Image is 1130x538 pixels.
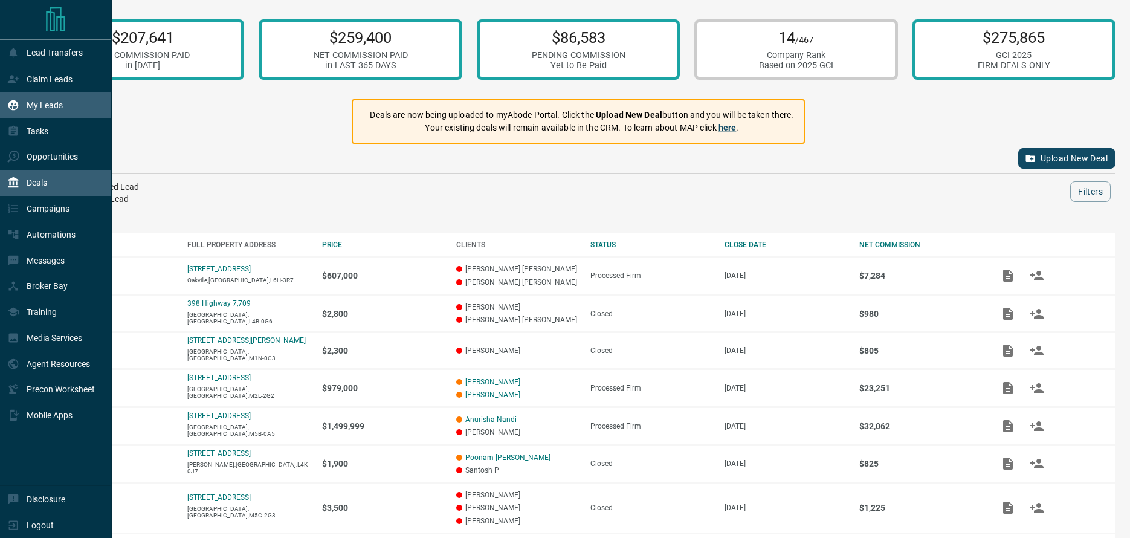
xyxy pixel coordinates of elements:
[590,422,712,430] div: Processed Firm
[187,241,309,249] div: FULL PROPERTY ADDRESS
[993,271,1022,279] span: Add / View Documents
[759,28,833,47] p: 14
[590,346,712,355] div: Closed
[859,241,981,249] div: NET COMMISSION
[95,60,190,71] div: in [DATE]
[759,50,833,60] div: Company Rank
[456,278,578,287] p: [PERSON_NAME] [PERSON_NAME]
[725,310,847,318] p: [DATE]
[1022,271,1051,279] span: Match Clients
[993,309,1022,317] span: Add / View Documents
[993,421,1022,430] span: Add / View Documents
[1022,504,1051,512] span: Match Clients
[590,384,712,392] div: Processed Firm
[1022,383,1051,392] span: Match Clients
[370,122,793,134] p: Your existing deals will remain available in the CRM. To learn about MAP click .
[322,503,444,513] p: $3,500
[187,493,251,502] p: [STREET_ADDRESS]
[322,459,444,468] p: $1,900
[187,424,309,437] p: [GEOGRAPHIC_DATA],[GEOGRAPHIC_DATA],M5B-0A5
[1022,459,1051,467] span: Match Clients
[187,461,309,475] p: [PERSON_NAME],[GEOGRAPHIC_DATA],L4K-0J7
[53,310,175,318] p: Lease - Co-Op
[322,421,444,431] p: $1,499,999
[187,265,251,273] a: [STREET_ADDRESS]
[532,28,625,47] p: $86,583
[456,504,578,512] p: [PERSON_NAME]
[456,265,578,273] p: [PERSON_NAME] [PERSON_NAME]
[859,421,981,431] p: $32,062
[725,346,847,355] p: [DATE]
[859,309,981,319] p: $980
[187,374,251,382] a: [STREET_ADDRESS]
[53,241,175,249] div: DEAL TYPE
[596,110,662,120] strong: Upload New Deal
[590,504,712,512] div: Closed
[859,383,981,393] p: $23,251
[314,50,408,60] div: NET COMMISSION PAID
[370,109,793,122] p: Deals are now being uploaded to myAbode Portal. Click the button and you will be taken there.
[187,348,309,361] p: [GEOGRAPHIC_DATA],[GEOGRAPHIC_DATA],M1N-0C3
[322,383,444,393] p: $979,000
[993,459,1022,467] span: Add / View Documents
[859,271,981,280] p: $7,284
[322,346,444,355] p: $2,300
[465,453,550,462] a: Poonam [PERSON_NAME]
[53,271,175,280] p: Purchase - Co-Op
[993,346,1022,355] span: Add / View Documents
[718,123,737,132] a: here
[95,28,190,47] p: $207,641
[725,271,847,280] p: [DATE]
[456,491,578,499] p: [PERSON_NAME]
[1022,309,1051,317] span: Match Clients
[187,505,309,519] p: [GEOGRAPHIC_DATA],[GEOGRAPHIC_DATA],M5C-2G3
[187,277,309,284] p: Oakville,[GEOGRAPHIC_DATA],L6H-3R7
[590,310,712,318] div: Closed
[978,28,1050,47] p: $275,865
[1070,181,1111,202] button: Filters
[725,504,847,512] p: [DATE]
[187,311,309,325] p: [GEOGRAPHIC_DATA],[GEOGRAPHIC_DATA],L4B-0G6
[465,378,520,386] a: [PERSON_NAME]
[978,60,1050,71] div: FIRM DEALS ONLY
[1022,346,1051,355] span: Match Clients
[314,28,408,47] p: $259,400
[795,35,813,45] span: /467
[993,383,1022,392] span: Add / View Documents
[456,316,578,324] p: [PERSON_NAME] [PERSON_NAME]
[314,60,408,71] div: in LAST 365 DAYS
[532,60,625,71] div: Yet to Be Paid
[456,466,578,475] p: Santosh P
[53,384,175,392] p: Purchase - Co-Op
[187,412,251,420] a: [STREET_ADDRESS]
[465,391,520,399] a: [PERSON_NAME]
[187,336,306,345] a: [STREET_ADDRESS][PERSON_NAME]
[993,504,1022,512] span: Add / View Documents
[322,241,444,249] div: PRICE
[978,50,1050,60] div: GCI 2025
[456,517,578,525] p: [PERSON_NAME]
[859,459,981,468] p: $825
[1018,148,1115,169] button: Upload New Deal
[187,299,251,308] a: 398 Highway 7,709
[725,459,847,468] p: [DATE]
[456,241,578,249] div: CLIENTS
[456,428,578,436] p: [PERSON_NAME]
[95,50,190,60] div: NET COMMISSION PAID
[53,346,175,355] p: Lease - Co-Op
[759,60,833,71] div: Based on 2025 GCI
[590,459,712,468] div: Closed
[322,309,444,319] p: $2,800
[456,346,578,355] p: [PERSON_NAME]
[859,346,981,355] p: $805
[532,50,625,60] div: PENDING COMMISSION
[187,449,251,458] a: [STREET_ADDRESS]
[322,271,444,280] p: $607,000
[859,503,981,513] p: $1,225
